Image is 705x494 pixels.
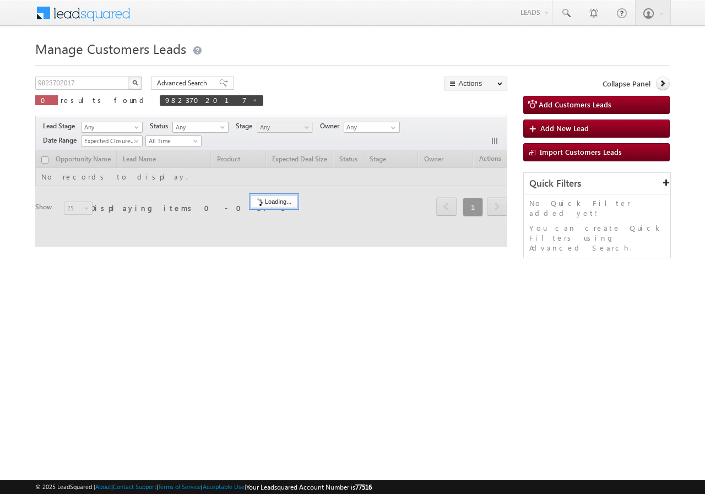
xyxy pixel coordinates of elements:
[146,136,198,146] span: All Time
[95,483,111,490] a: About
[43,135,81,145] span: Date Range
[81,122,143,133] a: Any
[165,95,247,105] span: 9823702017
[257,122,310,132] span: Any
[35,40,186,57] span: Manage Customers Leads
[540,147,622,156] span: Import Customers Leads
[157,78,210,88] span: Advanced Search
[385,122,399,133] a: Show All Items
[173,122,225,132] span: Any
[529,198,665,218] p: No Quick Filter added yet!
[132,80,138,85] img: Search
[82,122,139,132] span: Any
[251,195,297,208] div: Loading...
[444,77,507,90] button: Actions
[524,173,670,194] div: Quick Filters
[41,95,52,105] span: 0
[158,483,201,490] a: Terms of Service
[236,121,257,131] span: Stage
[150,121,172,131] span: Status
[603,79,650,89] span: Collapse Panel
[539,100,611,109] span: Add Customers Leads
[529,223,665,253] p: You can create Quick Filters using Advanced Search.
[172,122,229,133] a: Any
[246,483,372,491] span: Your Leadsquared Account Number is
[203,483,245,490] a: Acceptable Use
[257,122,313,133] a: Any
[82,136,139,146] span: Expected Closure Date
[355,483,372,491] span: 77516
[540,123,589,133] span: Add New Lead
[344,122,400,133] input: Type to Search
[81,135,143,146] a: Expected Closure Date
[320,121,344,131] span: Owner
[113,483,156,490] a: Contact Support
[43,121,79,131] span: Lead Stage
[61,95,148,105] span: results found
[35,482,372,492] span: © 2025 LeadSquared | | | | |
[145,135,202,146] a: All Time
